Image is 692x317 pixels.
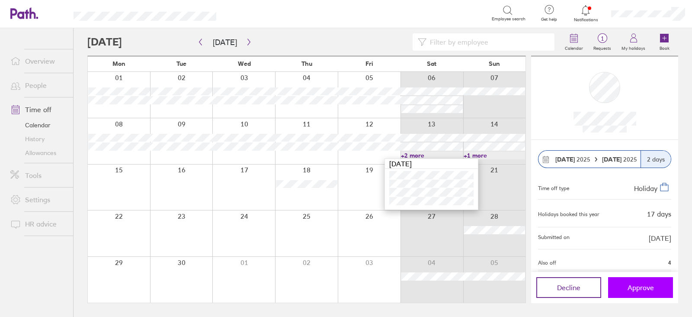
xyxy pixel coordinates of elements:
[628,284,654,291] span: Approve
[401,152,463,159] a: +2 more
[654,43,675,51] label: Book
[112,60,125,67] span: Mon
[385,159,478,169] div: [DATE]
[616,28,650,56] a: My holidays
[634,184,657,193] span: Holiday
[238,60,251,67] span: Wed
[3,215,73,233] a: HR advice
[560,28,588,56] a: Calendar
[538,182,569,192] div: Time off type
[365,60,373,67] span: Fri
[3,167,73,184] a: Tools
[641,151,671,168] div: 2 days
[536,277,601,298] button: Decline
[588,28,616,56] a: 1Requests
[3,146,73,160] a: Allowances
[535,17,563,22] span: Get help
[572,4,600,23] a: Notifications
[3,101,73,118] a: Time off
[555,155,575,163] strong: [DATE]
[464,152,525,159] a: +1 more
[588,35,616,42] span: 1
[426,34,549,50] input: Filter by employee
[555,156,590,163] span: 2025
[588,43,616,51] label: Requests
[649,234,671,242] span: [DATE]
[538,260,556,266] span: Also off
[538,234,570,242] span: Submitted on
[3,52,73,70] a: Overview
[492,16,525,22] span: Employee search
[301,60,312,67] span: Thu
[3,132,73,146] a: History
[608,277,673,298] button: Approve
[538,211,599,217] div: Holidays booked this year
[3,191,73,208] a: Settings
[240,9,262,17] div: Search
[427,60,436,67] span: Sat
[3,118,73,132] a: Calendar
[602,155,623,163] strong: [DATE]
[176,60,186,67] span: Tue
[557,284,580,291] span: Decline
[647,210,671,218] div: 17 days
[489,60,500,67] span: Sun
[3,77,73,94] a: People
[616,43,650,51] label: My holidays
[602,156,637,163] span: 2025
[206,35,244,49] button: [DATE]
[560,43,588,51] label: Calendar
[650,28,678,56] a: Book
[668,260,671,266] span: 4
[572,17,600,23] span: Notifications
